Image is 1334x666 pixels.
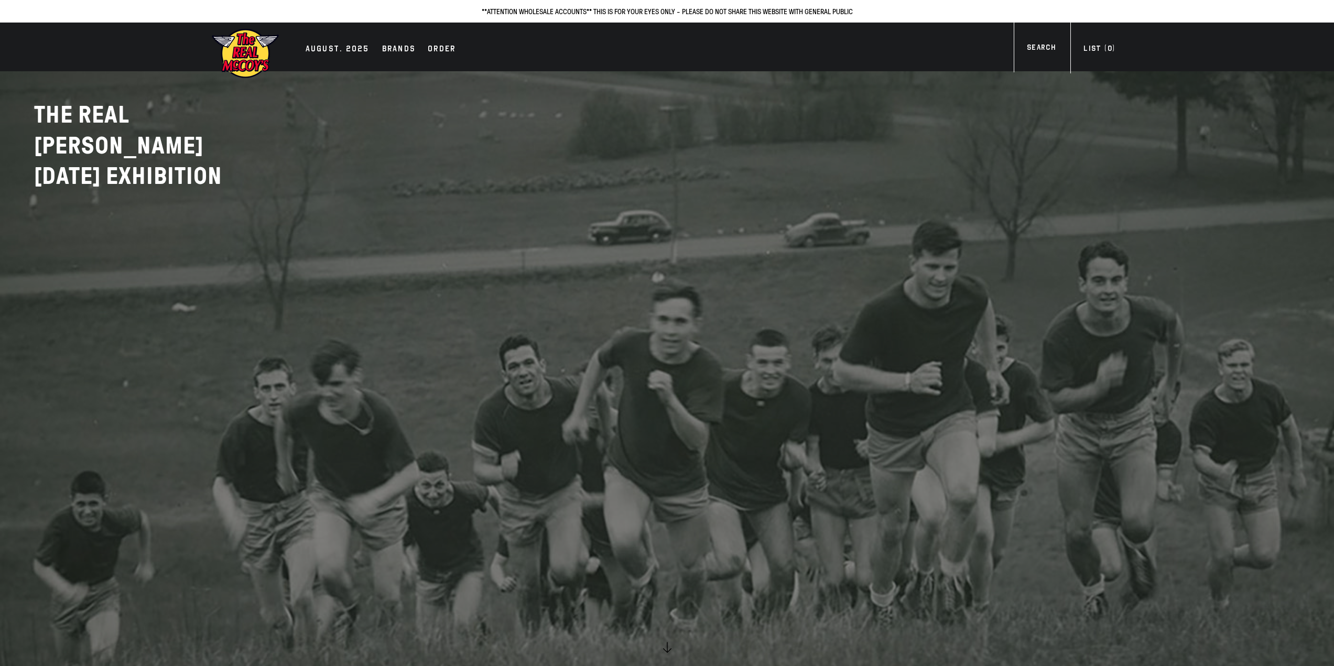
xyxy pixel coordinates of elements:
div: List ( ) [1083,43,1115,57]
a: AUGUST. 2025 [300,42,375,57]
span: 0 [1108,44,1112,53]
div: AUGUST. 2025 [306,42,370,57]
div: Search [1027,42,1056,56]
img: mccoys-exhibition [211,28,279,79]
p: [DATE] EXHIBITION [34,161,296,192]
a: Order [422,42,461,57]
p: **ATTENTION WHOLESALE ACCOUNTS** THIS IS FOR YOUR EYES ONLY - PLEASE DO NOT SHARE THIS WEBSITE WI... [10,5,1324,17]
a: Search [1014,42,1069,56]
a: List (0) [1070,43,1128,57]
div: Brands [382,42,416,57]
div: Order [428,42,455,57]
h2: THE REAL [PERSON_NAME] [34,100,296,192]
